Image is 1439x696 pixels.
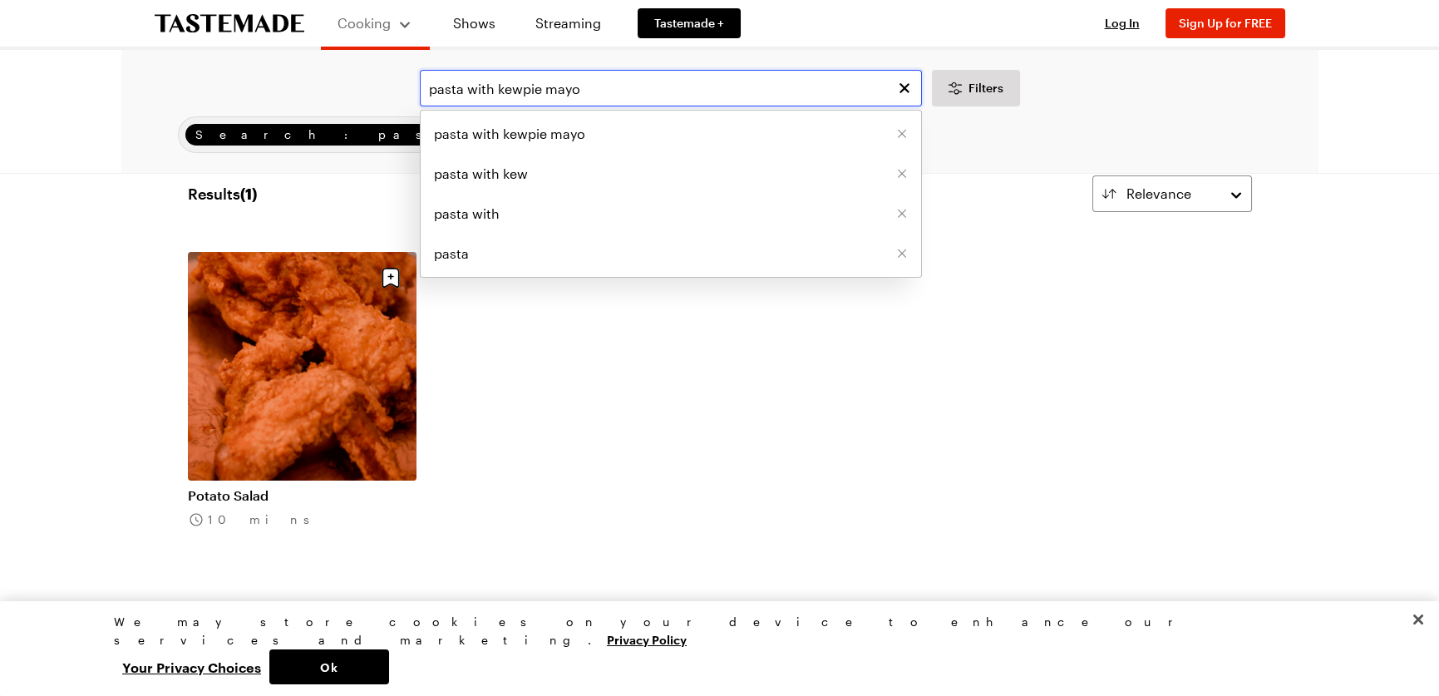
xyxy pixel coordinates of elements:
span: Results [188,182,257,205]
button: Ok [269,649,389,684]
span: Sign Up for FREE [1179,16,1272,30]
span: Tastemade + [654,15,724,32]
div: Privacy [114,613,1311,684]
div: We may store cookies on your device to enhance our services and marketing. [114,613,1311,649]
button: Relevance [1092,175,1252,212]
span: pasta with kewpie mayo [434,124,585,144]
button: Save recipe [375,262,407,294]
span: ( 1 ) [240,185,257,203]
span: pasta [434,244,469,264]
button: Cooking [338,7,413,40]
a: Tastemade + [638,8,741,38]
span: pasta with [434,204,500,224]
button: Remove [object Object] [896,128,908,140]
span: Log In [1105,16,1140,30]
button: Remove [object Object] [896,248,908,259]
button: Remove [object Object] [896,168,908,180]
span: Relevance [1126,184,1191,204]
a: Potato Salad [188,487,416,504]
span: Cooking [338,15,391,31]
button: Your Privacy Choices [114,649,269,684]
button: Sign Up for FREE [1165,8,1285,38]
button: Clear search [895,79,914,97]
span: pasta with kew [434,164,528,184]
span: Filters [968,80,1003,96]
button: Desktop filters [932,70,1020,106]
button: Log In [1089,15,1156,32]
button: Remove [object Object] [896,208,908,220]
span: Search: pasta with kewpie mayo [195,126,844,144]
button: Close [1400,601,1437,638]
a: More information about your privacy, opens in a new tab [607,631,687,647]
a: To Tastemade Home Page [155,14,304,33]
